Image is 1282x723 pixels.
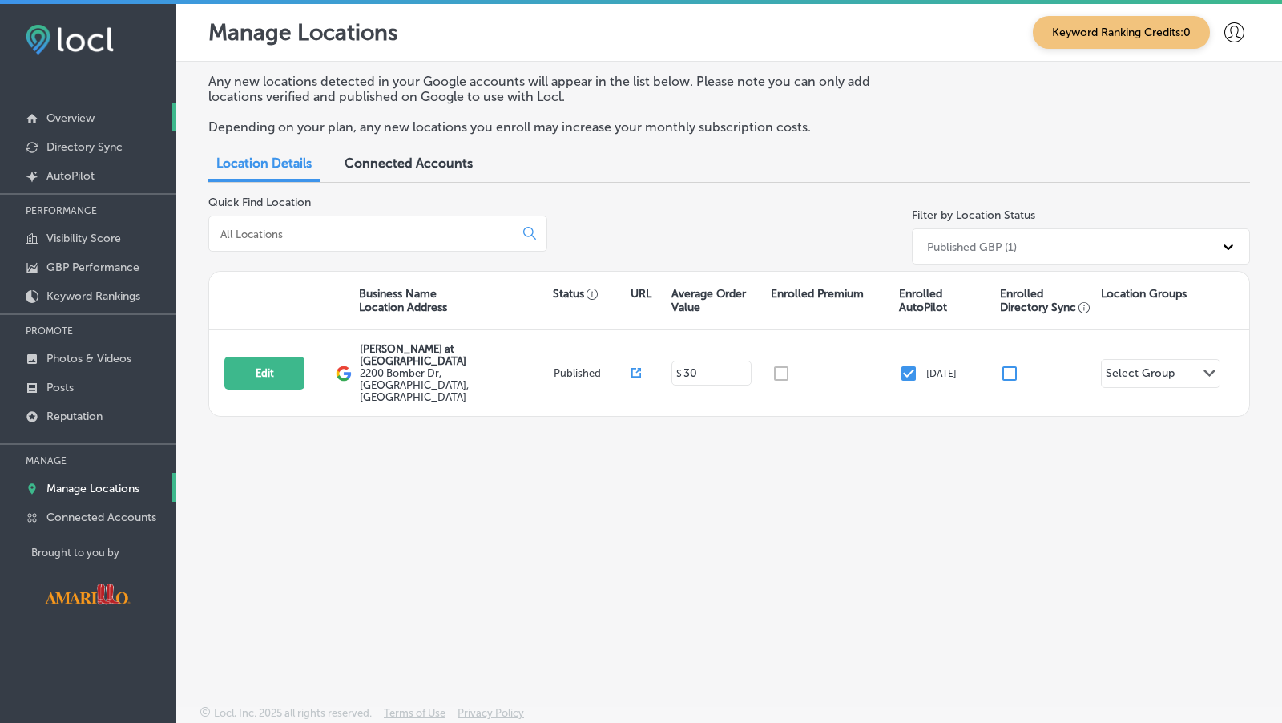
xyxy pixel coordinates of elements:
[345,156,473,171] span: Connected Accounts
[208,74,885,104] p: Any new locations detected in your Google accounts will appear in the list below. Please note you...
[31,572,143,616] img: Visit Amarillo
[336,366,352,382] img: logo
[1033,16,1210,49] span: Keyword Ranking Credits: 0
[26,25,114,55] img: fda3e92497d09a02dc62c9cd864e3231.png
[31,547,176,559] p: Brought to you by
[899,287,992,314] p: Enrolled AutoPilot
[46,482,139,495] p: Manage Locations
[1101,287,1187,301] p: Location Groups
[46,381,74,394] p: Posts
[1106,366,1175,385] div: Select Group
[214,707,372,719] p: Locl, Inc. 2025 all rights reserved.
[676,368,682,379] p: $
[208,19,398,46] p: Manage Locations
[46,410,103,423] p: Reputation
[554,367,631,379] p: Published
[208,119,885,135] p: Depending on your plan, any new locations you enroll may increase your monthly subscription costs.
[912,208,1035,222] label: Filter by Location Status
[927,240,1017,253] div: Published GBP (1)
[46,140,123,154] p: Directory Sync
[46,169,95,183] p: AutoPilot
[1000,287,1093,314] p: Enrolled Directory Sync
[671,287,764,314] p: Average Order Value
[926,368,957,379] p: [DATE]
[360,343,550,367] p: [PERSON_NAME] at [GEOGRAPHIC_DATA]
[219,227,510,241] input: All Locations
[46,352,131,366] p: Photos & Videos
[224,357,304,390] button: Edit
[216,156,312,171] span: Location Details
[360,367,550,403] label: 2200 Bomber Dr , [GEOGRAPHIC_DATA], [GEOGRAPHIC_DATA]
[553,287,631,301] p: Status
[46,511,156,524] p: Connected Accounts
[359,287,447,314] p: Business Name Location Address
[631,287,651,301] p: URL
[46,261,139,274] p: GBP Performance
[771,287,864,301] p: Enrolled Premium
[208,196,311,209] label: Quick Find Location
[46,232,121,245] p: Visibility Score
[46,289,140,303] p: Keyword Rankings
[46,111,95,125] p: Overview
